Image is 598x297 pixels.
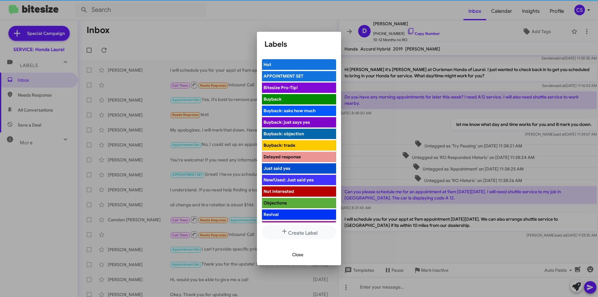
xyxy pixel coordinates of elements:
button: Close [287,249,308,260]
span: Delayed response [263,154,301,160]
button: Create Label [262,225,336,239]
span: Bitesize Pro-Tip! [263,85,298,90]
span: Buyback [263,96,282,102]
span: Buyback: objection [263,131,304,137]
span: Revival [263,212,279,217]
span: Hot [263,62,271,67]
span: Not Interested [263,189,294,194]
span: Close [292,249,303,260]
span: Buyback: trade [263,142,295,148]
span: Buyback: just says yes [263,119,310,125]
span: Buyback: asks how much [263,108,316,113]
span: Just said yes [263,165,290,171]
span: APPOINTMENT SET [263,73,303,79]
span: Objections [263,200,287,206]
h1: Labels [264,39,334,49]
span: New/Used: Just said yes [263,177,314,183]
